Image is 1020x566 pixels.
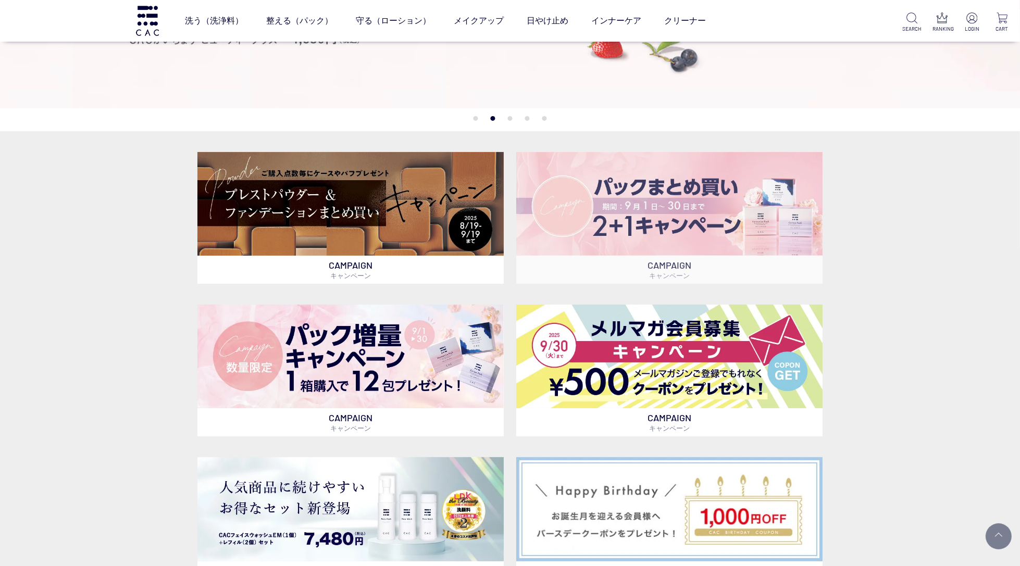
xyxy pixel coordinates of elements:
[525,116,530,121] button: 4 of 5
[508,116,513,121] button: 3 of 5
[516,408,823,436] p: CAMPAIGN
[992,12,1012,33] a: CART
[516,305,823,436] a: メルマガ会員募集 メルマガ会員募集 CAMPAIGNキャンペーン
[516,152,823,284] a: パックキャンペーン2+1 パックキャンペーン2+1 CAMPAIGNキャンペーン
[491,116,495,121] button: 2 of 5
[516,457,823,561] img: バースデークーポン
[902,25,922,33] p: SEARCH
[932,25,952,33] p: RANKING
[330,424,371,432] span: キャンペーン
[516,256,823,284] p: CAMPAIGN
[356,6,431,35] a: 守る（ローション）
[197,457,504,561] img: フェイスウォッシュ＋レフィル2個セット
[962,25,981,33] p: LOGIN
[266,6,333,35] a: 整える（パック）
[649,424,690,432] span: キャンペーン
[516,152,823,256] img: パックキャンペーン2+1
[664,6,706,35] a: クリーナー
[197,256,504,284] p: CAMPAIGN
[474,116,478,121] button: 1 of 5
[902,12,922,33] a: SEARCH
[197,305,504,408] img: パック増量キャンペーン
[962,12,981,33] a: LOGIN
[527,6,568,35] a: 日やけ止め
[134,6,160,35] img: logo
[197,408,504,436] p: CAMPAIGN
[591,6,641,35] a: インナーケア
[197,152,504,284] a: ベースメイクキャンペーン ベースメイクキャンペーン CAMPAIGNキャンペーン
[197,152,504,256] img: ベースメイクキャンペーン
[542,116,547,121] button: 5 of 5
[197,305,504,436] a: パック増量キャンペーン パック増量キャンペーン CAMPAIGNキャンペーン
[330,271,371,280] span: キャンペーン
[185,6,243,35] a: 洗う（洗浄料）
[932,12,952,33] a: RANKING
[649,271,690,280] span: キャンペーン
[454,6,504,35] a: メイクアップ
[516,305,823,408] img: メルマガ会員募集
[992,25,1012,33] p: CART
